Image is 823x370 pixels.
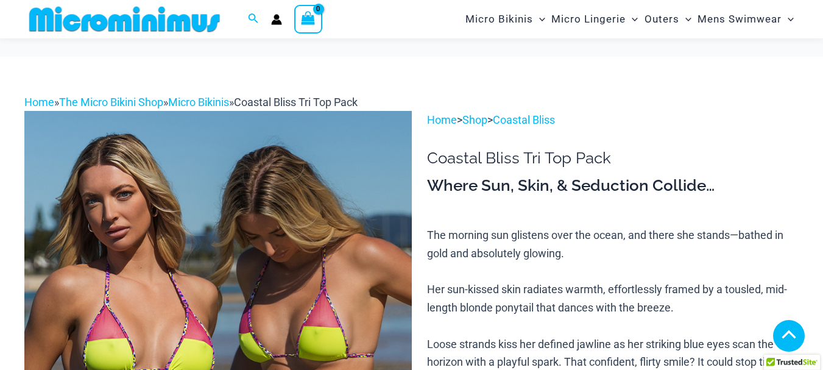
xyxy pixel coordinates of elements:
p: > > [427,111,799,129]
a: Home [24,96,54,109]
span: Micro Lingerie [551,4,626,35]
img: MM SHOP LOGO FLAT [24,5,225,33]
a: Micro BikinisMenu ToggleMenu Toggle [462,4,548,35]
a: Account icon link [271,14,282,25]
span: Menu Toggle [782,4,794,35]
span: Menu Toggle [626,4,638,35]
span: Menu Toggle [679,4,691,35]
a: Mens SwimwearMenu ToggleMenu Toggle [694,4,797,35]
a: Search icon link [248,12,259,27]
a: Micro LingerieMenu ToggleMenu Toggle [548,4,641,35]
span: Menu Toggle [533,4,545,35]
a: Shop [462,113,487,126]
a: Micro Bikinis [168,96,229,109]
h3: Where Sun, Skin, & Seduction Collide… [427,176,799,196]
h1: Coastal Bliss Tri Top Pack [427,149,799,168]
span: Coastal Bliss Tri Top Pack [234,96,358,109]
a: View Shopping Cart, empty [294,5,322,33]
span: » » » [24,96,358,109]
a: OutersMenu ToggleMenu Toggle [641,4,694,35]
a: Home [427,113,457,126]
span: Outers [645,4,679,35]
nav: Site Navigation [461,2,799,37]
a: The Micro Bikini Shop [59,96,163,109]
span: Mens Swimwear [698,4,782,35]
a: Coastal Bliss [493,113,555,126]
span: Micro Bikinis [465,4,533,35]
